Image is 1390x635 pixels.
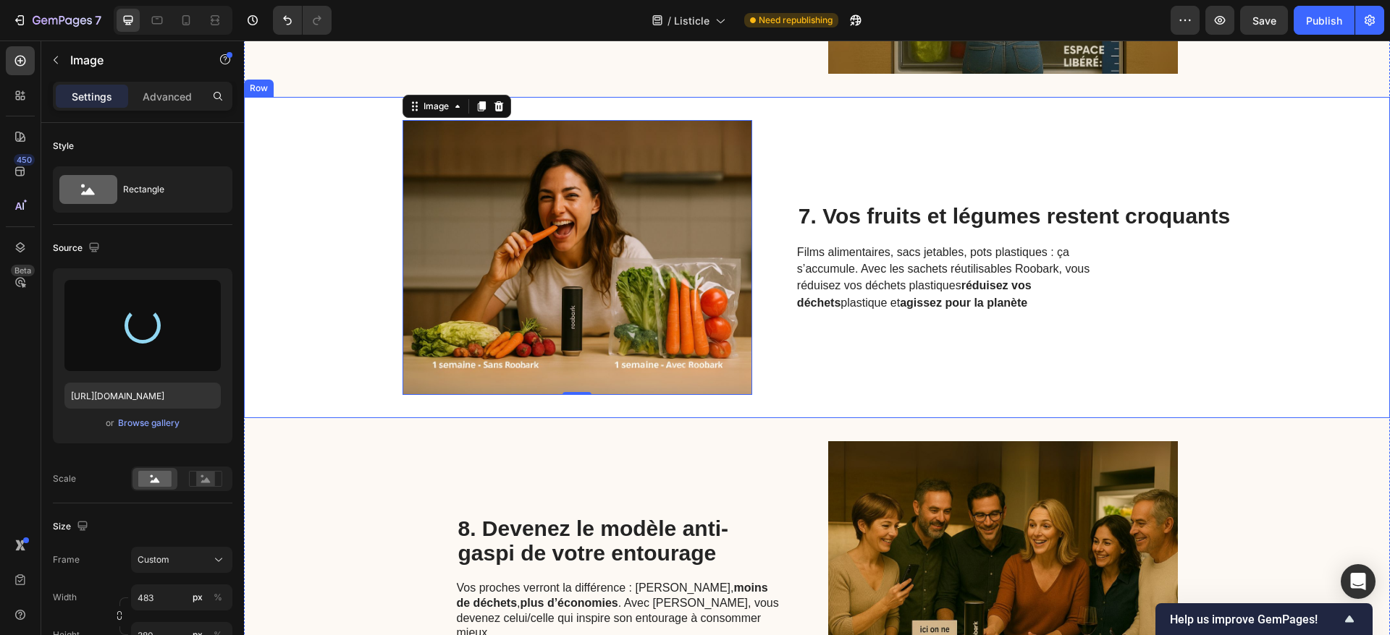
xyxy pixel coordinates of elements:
[553,239,788,268] strong: réduisez vos déchets
[118,417,180,430] div: Browse gallery
[53,239,103,258] div: Source
[143,89,192,104] p: Advanced
[209,589,227,606] button: px
[131,547,232,573] button: Custom
[14,154,35,166] div: 450
[555,163,986,187] strong: 7. Vos fruits et légumes restent croquants
[53,591,77,604] label: Width
[674,13,709,28] span: Listicle
[138,553,169,566] span: Custom
[1240,6,1288,35] button: Save
[214,591,222,604] div: %
[244,41,1390,635] iframe: Design area
[53,517,91,537] div: Size
[53,472,76,485] div: Scale
[11,265,35,276] div: Beta
[214,476,484,525] strong: 8. Devenez le modèle anti-gaspi de votre entourage
[759,14,833,27] span: Need republishing
[189,589,206,606] button: %
[1170,610,1358,628] button: Show survey - Help us improve GemPages!
[3,41,27,54] div: Row
[117,416,180,430] button: Browse gallery
[273,6,332,35] div: Undo/Redo
[106,414,114,432] span: or
[1306,13,1342,28] div: Publish
[64,383,221,409] input: https://example.com/image.jpg
[72,89,112,104] p: Settings
[553,205,846,268] span: Films alimentaires, sacs jetables, pots plastiques : ça s’accumule. Avec les sachets réutilisable...
[1252,14,1276,27] span: Save
[1170,613,1341,626] span: Help us improve GemPages!
[1341,564,1376,599] div: Open Intercom Messenger
[213,541,535,598] span: Vos proches verront la différence : [PERSON_NAME], , . Avec [PERSON_NAME], vous devenez celui/cel...
[667,13,671,28] span: /
[53,553,80,566] label: Frame
[193,591,203,604] div: px
[656,256,783,268] strong: agissez pour la planète
[6,6,108,35] button: 7
[123,173,211,206] div: Rectangle
[70,51,193,69] p: Image
[1294,6,1355,35] button: Publish
[213,541,524,568] strong: moins de déchets
[95,12,101,29] p: 7
[131,584,232,610] input: px%
[277,556,374,568] strong: plus d’économies
[53,140,74,153] div: Style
